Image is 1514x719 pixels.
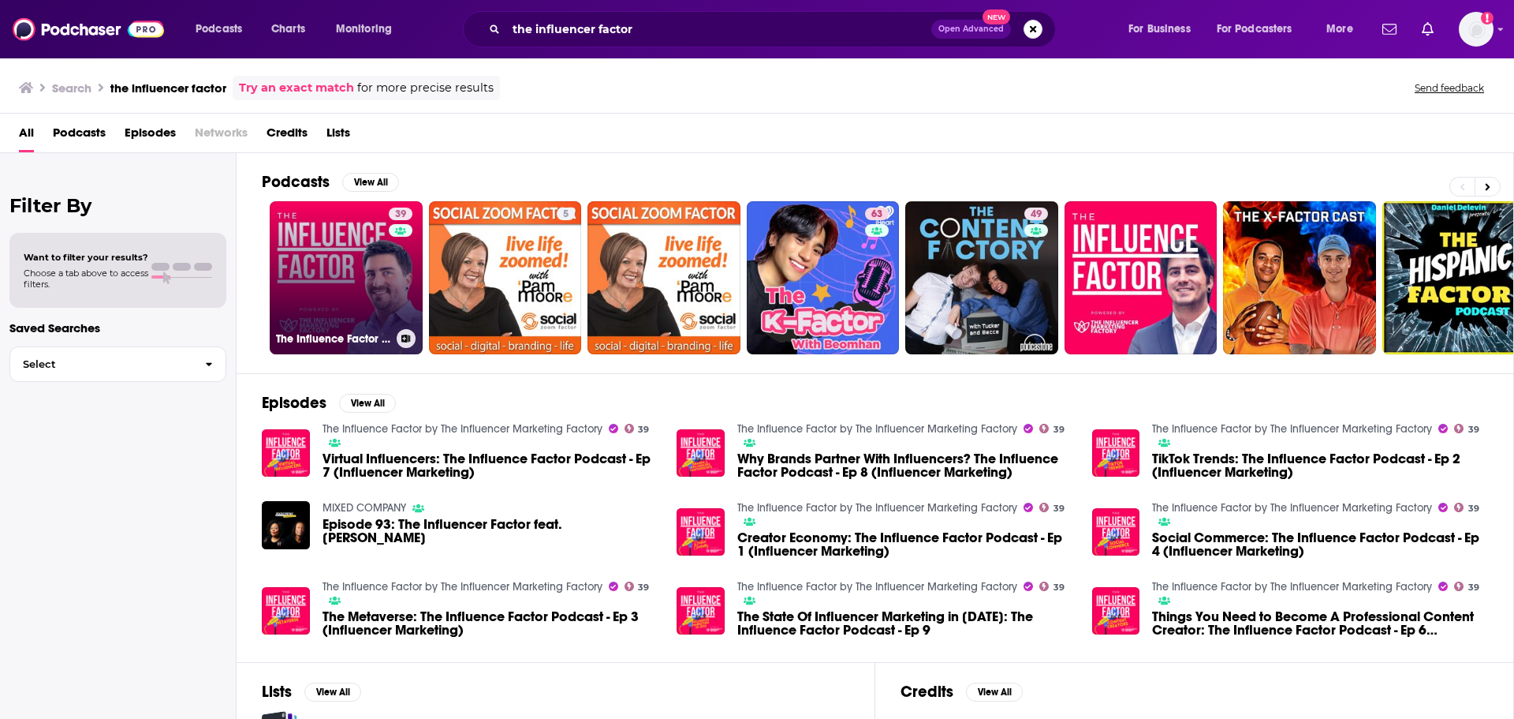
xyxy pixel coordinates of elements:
[901,682,1023,702] a: CreditsView All
[125,120,176,152] a: Episodes
[357,79,494,97] span: for more precise results
[747,201,900,354] a: 63
[557,208,575,220] a: 5
[261,17,315,42] a: Charts
[1152,610,1488,637] span: Things You Need to Become A Professional Content Creator: The Influence Factor Podcast - Ep 6 (In...
[1454,582,1479,591] a: 39
[1152,531,1488,558] a: Social Commerce: The Influence Factor Podcast - Ep 4 (Influencer Marketing)
[737,531,1073,558] a: Creator Economy: The Influence Factor Podcast - Ep 1 (Influencer Marketing)
[304,683,361,702] button: View All
[239,79,354,97] a: Try an exact match
[871,207,882,223] span: 63
[270,201,423,354] a: 39The Influence Factor by The Influencer Marketing Factory
[429,201,582,354] a: 5
[262,393,396,413] a: EpisodesView All
[262,501,310,549] img: Episode 93: The Influencer Factor feat. Tiffany Hardin
[110,81,226,95] h3: the influencer factor
[677,429,725,477] a: Why Brands Partner With Influencers? The Influence Factor Podcast - Ep 8 (Influencer Marketing)
[1152,422,1432,436] a: The Influence Factor by The Influencer Marketing Factory
[1410,81,1489,95] button: Send feedback
[1326,18,1353,40] span: More
[53,120,106,152] a: Podcasts
[185,17,263,42] button: open menu
[931,20,1011,39] button: Open AdvancedNew
[323,452,658,479] a: Virtual Influencers: The Influence Factor Podcast - Ep 7 (Influencer Marketing)
[901,682,953,702] h2: Credits
[24,268,148,290] span: Choose a tab above to access filters.
[1415,16,1440,43] a: Show notifications dropdown
[1039,503,1065,512] a: 39
[983,9,1011,24] span: New
[1454,503,1479,512] a: 39
[323,610,658,637] a: The Metaverse: The Influence Factor Podcast - Ep 3 (Influencer Marketing)
[196,18,242,40] span: Podcasts
[1128,18,1191,40] span: For Business
[262,682,292,702] h2: Lists
[1206,17,1315,42] button: open menu
[737,422,1017,436] a: The Influence Factor by The Influencer Marketing Factory
[865,208,889,220] a: 63
[1152,501,1432,515] a: The Influence Factor by The Influencer Marketing Factory
[737,501,1017,515] a: The Influence Factor by The Influencer Marketing Factory
[389,208,412,220] a: 39
[966,683,1023,702] button: View All
[1053,426,1065,433] span: 39
[262,587,310,635] img: The Metaverse: The Influence Factor Podcast - Ep 3 (Influencer Marketing)
[19,120,34,152] a: All
[339,394,396,413] button: View All
[1481,12,1493,24] svg: Add a profile image
[1053,505,1065,512] span: 39
[1152,452,1488,479] a: TikTok Trends: The Influence Factor Podcast - Ep 2 (Influencer Marketing)
[267,120,308,152] a: Credits
[1024,208,1048,220] a: 49
[323,518,658,545] span: Episode 93: The Influencer Factor feat. [PERSON_NAME]
[1039,424,1065,433] a: 39
[737,580,1017,594] a: The Influence Factor by The Influencer Marketing Factory
[1092,429,1140,477] img: TikTok Trends: The Influence Factor Podcast - Ep 2 (Influencer Marketing)
[737,452,1073,479] a: Why Brands Partner With Influencers? The Influence Factor Podcast - Ep 8 (Influencer Marketing)
[1459,12,1493,47] button: Show profile menu
[262,682,361,702] a: ListsView All
[677,587,725,635] img: The State Of Influencer Marketing in 2022: The Influence Factor Podcast - Ep 9
[1152,580,1432,594] a: The Influence Factor by The Influencer Marketing Factory
[262,429,310,477] img: Virtual Influencers: The Influence Factor Podcast - Ep 7 (Influencer Marketing)
[625,582,650,591] a: 39
[1039,582,1065,591] a: 39
[905,201,1058,354] a: 49
[52,81,91,95] h3: Search
[1092,587,1140,635] img: Things You Need to Become A Professional Content Creator: The Influence Factor Podcast - Ep 6 (In...
[638,426,649,433] span: 39
[478,11,1071,47] div: Search podcasts, credits, & more...
[9,346,226,382] button: Select
[1468,426,1479,433] span: 39
[325,17,412,42] button: open menu
[1031,207,1042,223] span: 49
[323,518,658,545] a: Episode 93: The Influencer Factor feat. Tiffany Hardin
[323,501,406,515] a: MIXED COMPANY
[276,332,390,346] h3: The Influence Factor by The Influencer Marketing Factory
[1315,17,1373,42] button: open menu
[1459,12,1493,47] img: User Profile
[395,207,406,223] span: 39
[1468,505,1479,512] span: 39
[326,120,350,152] span: Lists
[1092,508,1140,556] img: Social Commerce: The Influence Factor Podcast - Ep 4 (Influencer Marketing)
[1217,18,1292,40] span: For Podcasters
[342,173,399,192] button: View All
[506,17,931,42] input: Search podcasts, credits, & more...
[1117,17,1210,42] button: open menu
